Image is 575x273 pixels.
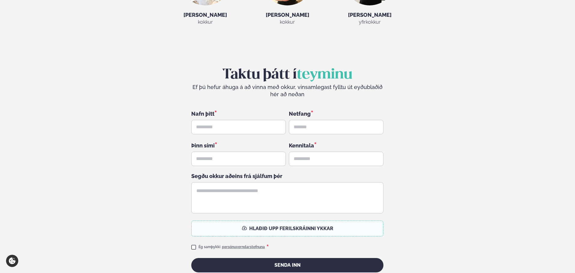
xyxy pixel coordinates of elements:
[252,19,323,26] p: kokkur
[252,11,323,19] h5: [PERSON_NAME]
[289,110,383,117] div: Netfang
[289,141,383,149] div: Kennitala
[191,258,383,272] button: Senda inn
[191,67,383,83] h2: Taktu þátt í
[334,11,405,19] h5: [PERSON_NAME]
[297,68,352,82] span: teyminu
[198,244,269,251] div: Ég samþykki
[334,19,405,26] p: yfirkokkur
[191,173,383,180] div: Segðu okkur aðeins frá sjálfum þér
[222,245,265,250] a: persónuverndarstefnuna
[191,110,286,117] div: Nafn þitt
[170,19,241,26] p: kokkur
[170,11,241,19] h5: [PERSON_NAME]
[191,141,286,149] div: Þinn sími
[249,226,333,231] span: Hlaðið upp ferilskráinni ykkar
[191,84,383,98] div: Ef þú hefur áhuga á að vinna með okkur, vinsamlegast fylltu út eyðublaðið hér að neðan
[6,255,18,267] a: Cookie settings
